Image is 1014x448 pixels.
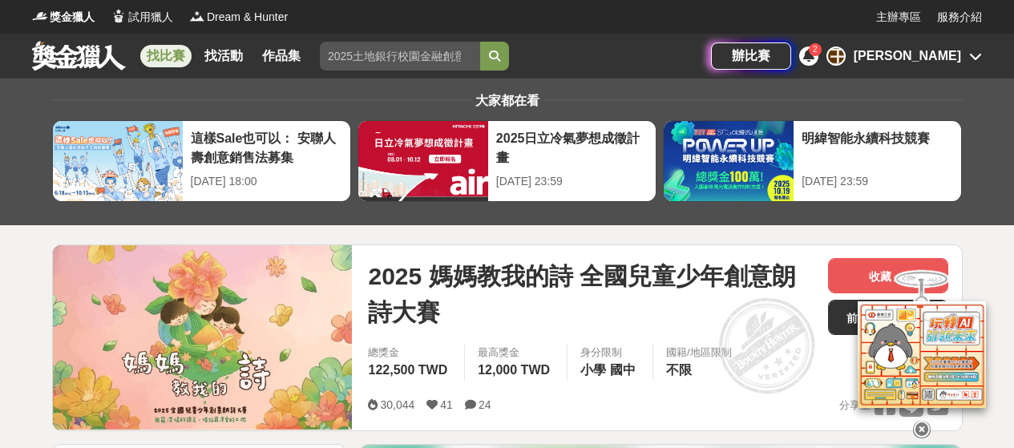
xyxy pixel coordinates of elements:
[52,120,351,202] a: 這樣Sale也可以： 安聯人壽創意銷售法募集[DATE] 18:00
[580,345,640,361] div: 身分限制
[358,120,656,202] a: 2025日立冷氣夢想成徵計畫[DATE] 23:59
[826,46,846,66] div: 王
[207,9,288,26] span: Dream & Hunter
[828,258,948,293] button: 收藏
[53,245,353,430] img: Cover Image
[320,42,480,71] input: 2025土地銀行校園金融創意挑戰賽：從你出發 開啟智慧金融新頁
[610,363,636,377] span: 國中
[813,45,818,54] span: 2
[32,8,48,24] img: Logo
[858,301,986,408] img: d2146d9a-e6f6-4337-9592-8cefde37ba6b.png
[140,45,192,67] a: 找比賽
[496,129,648,165] div: 2025日立冷氣夢想成徵計畫
[854,46,961,66] div: [PERSON_NAME]
[839,394,871,418] span: 分享至
[580,363,606,377] span: 小學
[256,45,307,67] a: 作品集
[937,9,982,26] a: 服務介紹
[191,129,342,165] div: 這樣Sale也可以： 安聯人壽創意銷售法募集
[111,8,127,24] img: Logo
[663,120,962,202] a: 明緯智能永續科技競賽[DATE] 23:59
[440,398,453,411] span: 41
[380,398,414,411] span: 30,044
[128,9,173,26] span: 試用獵人
[50,9,95,26] span: 獎金獵人
[189,8,205,24] img: Logo
[478,363,550,377] span: 12,000 TWD
[189,9,288,26] a: LogoDream & Hunter
[111,9,173,26] a: Logo試用獵人
[471,94,543,107] span: 大家都在看
[191,173,342,190] div: [DATE] 18:00
[496,173,648,190] div: [DATE] 23:59
[828,300,948,335] a: 前往比賽網站
[198,45,249,67] a: 找活動
[368,363,447,377] span: 122,500 TWD
[368,345,451,361] span: 總獎金
[368,258,815,330] span: 2025 媽媽教我的詩 全國兒童少年創意朗詩大賽
[876,9,921,26] a: 主辦專區
[666,345,732,361] div: 國籍/地區限制
[802,173,953,190] div: [DATE] 23:59
[711,42,791,70] a: 辦比賽
[479,398,491,411] span: 24
[478,345,554,361] span: 最高獎金
[666,363,692,377] span: 不限
[802,129,953,165] div: 明緯智能永續科技競賽
[32,9,95,26] a: Logo獎金獵人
